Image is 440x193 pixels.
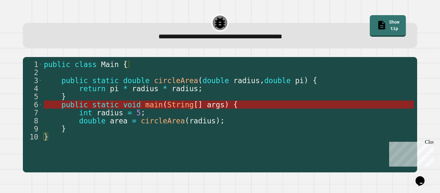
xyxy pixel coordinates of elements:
[123,101,141,109] span: void
[39,76,42,84] span: Toggle code folding, rows 3 through 5
[23,125,43,133] div: 9
[62,101,88,109] span: public
[110,117,128,125] span: area
[387,139,434,167] iframe: chat widget
[145,101,163,109] span: main
[23,76,43,84] div: 3
[123,76,149,85] span: double
[189,117,216,125] span: radius
[207,101,225,109] span: args
[23,133,43,141] div: 10
[23,101,43,109] div: 6
[62,76,88,85] span: public
[370,15,406,37] a: Show tip
[413,167,434,187] iframe: chat widget
[23,84,43,92] div: 4
[79,109,92,117] span: int
[79,84,105,93] span: return
[141,117,185,125] span: circleArea
[39,60,42,68] span: Toggle code folding, rows 1 through 10
[167,101,194,109] span: String
[128,109,132,117] span: =
[23,117,43,125] div: 8
[264,76,291,85] span: double
[23,60,43,68] div: 1
[44,60,70,69] span: public
[23,68,43,76] div: 2
[79,117,105,125] span: double
[3,3,44,41] div: Chat with us now!Close
[132,84,158,93] span: radius
[92,101,119,109] span: static
[75,60,97,69] span: class
[101,60,119,69] span: Main
[110,84,119,93] span: pi
[172,84,198,93] span: radius
[23,92,43,101] div: 5
[23,109,43,117] div: 7
[136,109,141,117] span: 5
[295,76,304,85] span: pi
[132,117,137,125] span: =
[234,76,260,85] span: radius
[154,76,198,85] span: circleArea
[39,101,42,109] span: Toggle code folding, rows 6 through 9
[97,109,123,117] span: radius
[92,76,119,85] span: static
[203,76,229,85] span: double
